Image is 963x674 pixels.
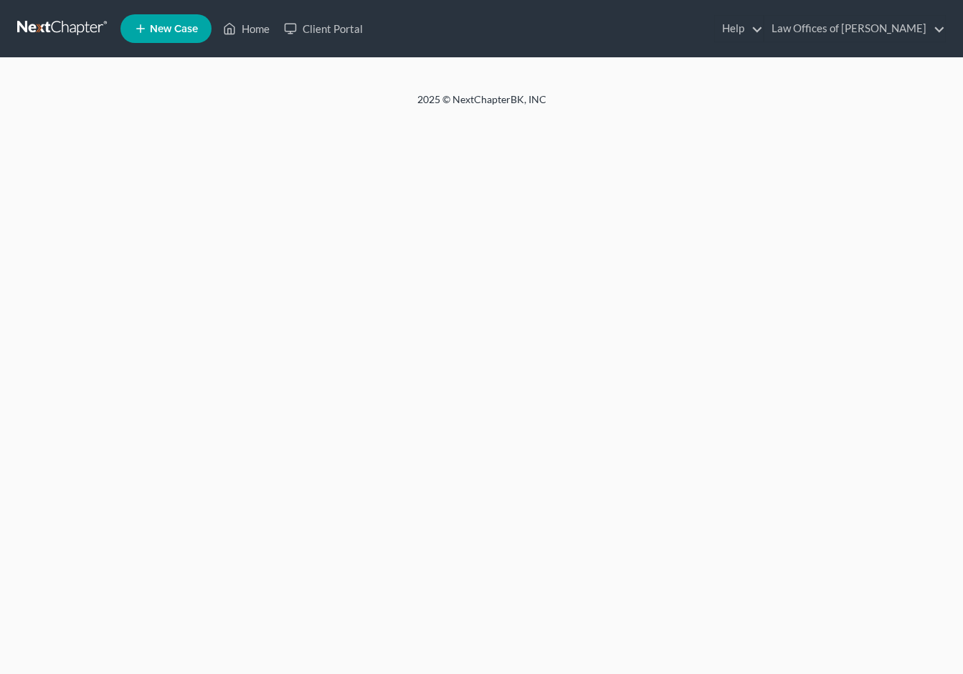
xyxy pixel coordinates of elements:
a: Client Portal [277,16,370,42]
a: Help [715,16,763,42]
new-legal-case-button: New Case [120,14,212,43]
a: Law Offices of [PERSON_NAME] [764,16,945,42]
div: 2025 © NextChapterBK, INC [73,92,891,118]
a: Home [216,16,277,42]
